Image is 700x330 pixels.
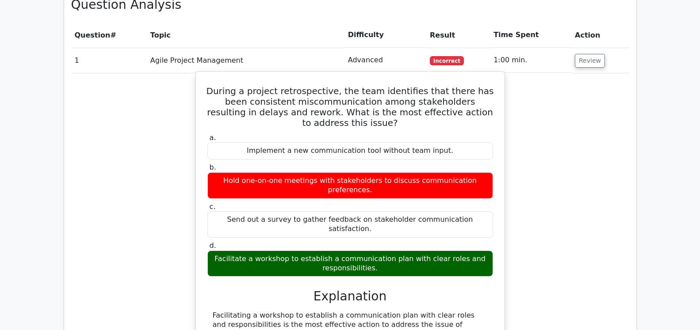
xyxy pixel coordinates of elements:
th: Difficulty [344,23,426,48]
span: b. [210,163,216,171]
td: 1:00 min. [490,48,571,73]
th: Action [571,23,629,48]
th: # [71,23,147,48]
div: Facilitate a workshop to establish a communication plan with clear roles and responsibilities. [207,250,493,277]
div: Hold one-on-one meetings with stakeholders to discuss communication preferences. [207,172,493,199]
span: a. [210,133,216,142]
span: Incorrect [430,56,464,65]
div: Implement a new communication tool without team input. [207,142,493,159]
button: Review [575,54,605,68]
td: 1 [71,48,147,73]
h5: During a project retrospective, the team identifies that there has been consistent miscommunicati... [207,86,494,128]
div: Send out a survey to gather feedback on stakeholder communication satisfaction. [207,211,493,238]
span: d. [210,241,216,250]
span: c. [210,202,216,211]
td: Advanced [344,48,426,73]
th: Result [426,23,490,48]
td: Agile Project Management [147,48,344,73]
h3: Explanation [213,289,488,304]
th: Time Spent [490,23,571,48]
span: Question [75,31,111,39]
th: Topic [147,23,344,48]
